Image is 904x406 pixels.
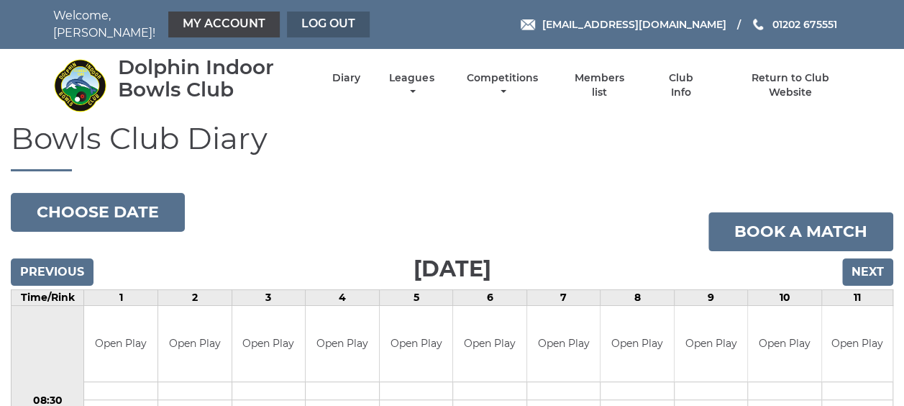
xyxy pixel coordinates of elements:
td: Open Play [380,306,453,382]
a: Phone us 01202 675551 [751,17,836,32]
span: 01202 675551 [772,18,836,31]
span: [EMAIL_ADDRESS][DOMAIN_NAME] [542,18,726,31]
td: Open Play [306,306,379,382]
a: Email [EMAIL_ADDRESS][DOMAIN_NAME] [521,17,726,32]
td: 1 [84,290,158,306]
nav: Welcome, [PERSON_NAME]! [53,7,373,42]
td: Open Play [84,306,157,382]
td: 2 [158,290,232,306]
td: Open Play [822,306,892,382]
img: Email [521,19,535,30]
td: Open Play [675,306,748,382]
td: 4 [306,290,380,306]
a: Leagues [385,71,437,99]
td: Open Play [748,306,821,382]
td: Open Play [158,306,232,382]
a: My Account [168,12,280,37]
input: Previous [11,258,93,286]
a: Members list [566,71,632,99]
td: 5 [379,290,453,306]
input: Next [842,258,893,286]
a: Competitions [463,71,542,99]
a: Diary [332,71,360,85]
td: 3 [232,290,306,306]
img: Phone us [753,19,763,30]
td: 8 [601,290,675,306]
td: 11 [821,290,892,306]
td: 7 [526,290,601,306]
td: Open Play [232,306,306,382]
a: Book a match [708,212,893,251]
td: Open Play [601,306,674,382]
td: Open Play [453,306,526,382]
td: 10 [748,290,822,306]
img: Dolphin Indoor Bowls Club [53,58,107,112]
a: Log out [287,12,370,37]
td: Open Play [527,306,601,382]
div: Dolphin Indoor Bowls Club [118,56,307,101]
a: Club Info [658,71,705,99]
td: Time/Rink [12,290,84,306]
h1: Bowls Club Diary [11,122,893,171]
td: 9 [674,290,748,306]
td: 6 [453,290,527,306]
button: Choose date [11,193,185,232]
a: Return to Club Website [729,71,851,99]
